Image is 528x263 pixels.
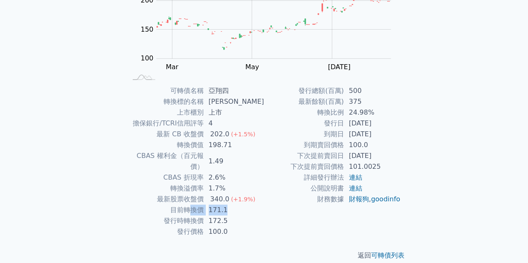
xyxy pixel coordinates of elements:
[127,150,204,172] td: CBAS 權利金（百元報價）
[166,63,179,71] tspan: Mar
[231,131,255,138] span: (+1.5%)
[204,96,264,107] td: [PERSON_NAME]
[204,107,264,118] td: 上市
[344,85,401,96] td: 500
[204,172,264,183] td: 2.6%
[204,118,264,129] td: 4
[127,183,204,194] td: 轉換溢價率
[344,161,401,172] td: 101.0025
[209,129,231,140] div: 202.0
[204,226,264,237] td: 100.0
[344,118,401,129] td: [DATE]
[117,250,411,260] p: 返回
[264,161,344,172] td: 下次提前賣回價格
[204,183,264,194] td: 1.7%
[127,140,204,150] td: 轉換價值
[486,223,528,263] div: 聊天小工具
[127,205,204,215] td: 目前轉換價
[204,215,264,226] td: 172.5
[328,63,351,71] tspan: [DATE]
[127,215,204,226] td: 發行時轉換價
[204,150,264,172] td: 1.49
[204,205,264,215] td: 171.1
[486,223,528,263] iframe: Chat Widget
[127,96,204,107] td: 轉換標的名稱
[204,140,264,150] td: 198.71
[204,85,264,96] td: 亞翔四
[127,85,204,96] td: 可轉債名稱
[371,251,404,259] a: 可轉債列表
[231,196,255,203] span: (+1.9%)
[127,129,204,140] td: 最新 CB 收盤價
[141,25,154,33] tspan: 150
[264,140,344,150] td: 到期賣回價格
[349,184,362,192] a: 連結
[245,63,259,71] tspan: May
[127,194,204,205] td: 最新股票收盤價
[264,118,344,129] td: 發行日
[127,226,204,237] td: 發行價格
[344,96,401,107] td: 375
[127,118,204,129] td: 擔保銀行/TCRI信用評等
[264,96,344,107] td: 最新餘額(百萬)
[344,107,401,118] td: 24.98%
[264,107,344,118] td: 轉換比例
[264,150,344,161] td: 下次提前賣回日
[344,150,401,161] td: [DATE]
[371,195,400,203] a: goodinfo
[349,195,369,203] a: 財報狗
[344,194,401,205] td: ,
[127,107,204,118] td: 上市櫃別
[264,183,344,194] td: 公開說明書
[264,172,344,183] td: 詳細發行辦法
[264,85,344,96] td: 發行總額(百萬)
[209,194,231,205] div: 340.0
[349,173,362,181] a: 連結
[127,172,204,183] td: CBAS 折現率
[264,129,344,140] td: 到期日
[344,140,401,150] td: 100.0
[141,54,154,62] tspan: 100
[344,129,401,140] td: [DATE]
[264,194,344,205] td: 財務數據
